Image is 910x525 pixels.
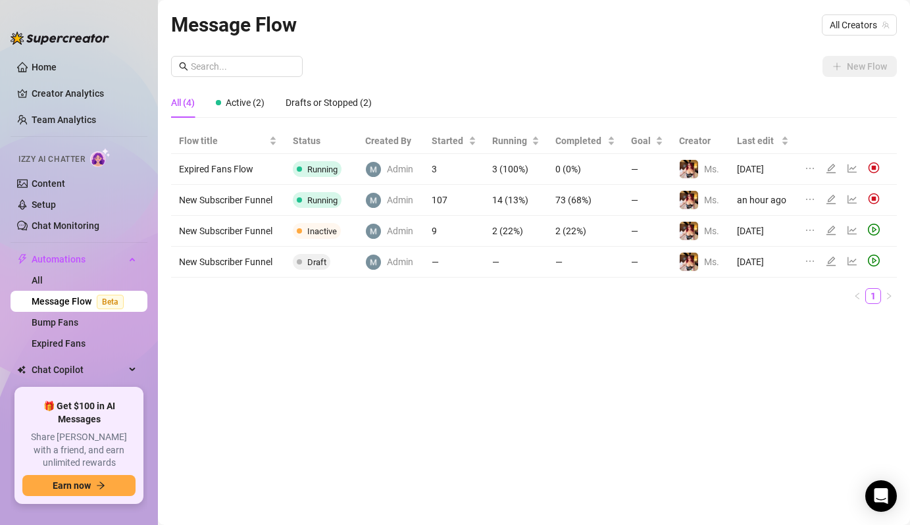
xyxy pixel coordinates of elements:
[97,295,124,309] span: Beta
[171,247,285,278] td: New Subscriber Funnel
[882,21,890,29] span: team
[704,226,719,236] span: Ms.
[729,128,797,154] th: Last edit
[307,195,338,205] span: Running
[90,148,111,167] img: AI Chatter
[484,154,548,185] td: 3 (100%)
[22,400,136,426] span: 🎁 Get $100 in AI Messages
[22,475,136,496] button: Earn nowarrow-right
[868,255,880,266] span: play-circle
[424,154,484,185] td: 3
[484,247,548,278] td: —
[366,162,381,177] img: Admin
[826,194,836,205] span: edit
[631,134,653,148] span: Goal
[424,216,484,247] td: 9
[357,128,424,154] th: Created By
[729,247,797,278] td: [DATE]
[171,95,195,110] div: All (4)
[32,62,57,72] a: Home
[826,256,836,266] span: edit
[853,292,861,300] span: left
[805,225,815,236] span: ellipsis
[366,255,381,270] img: Admin
[805,194,815,205] span: ellipsis
[424,128,484,154] th: Started
[17,254,28,264] span: thunderbolt
[484,216,548,247] td: 2 (22%)
[547,154,622,185] td: 0 (0%)
[32,114,96,125] a: Team Analytics
[53,480,91,491] span: Earn now
[680,191,698,209] img: Ms.
[704,195,719,205] span: Ms.
[847,225,857,236] span: line-chart
[868,224,880,236] span: play-circle
[32,275,43,286] a: All
[865,480,897,512] div: Open Intercom Messenger
[32,83,137,104] a: Creator Analytics
[484,185,548,216] td: 14 (13%)
[484,128,548,154] th: Running
[737,134,778,148] span: Last edit
[704,164,719,174] span: Ms.
[17,365,26,374] img: Chat Copilot
[307,226,337,236] span: Inactive
[307,164,338,174] span: Running
[849,288,865,304] button: left
[171,185,285,216] td: New Subscriber Funnel
[32,178,65,189] a: Content
[623,216,671,247] td: —
[424,185,484,216] td: 107
[826,163,836,174] span: edit
[623,247,671,278] td: —
[865,288,881,304] li: 1
[179,62,188,71] span: search
[868,193,880,205] img: svg%3e
[492,134,530,148] span: Running
[387,255,413,269] span: Admin
[881,288,897,304] li: Next Page
[680,160,698,178] img: Ms.
[32,338,86,349] a: Expired Fans
[847,163,857,174] span: line-chart
[32,317,78,328] a: Bump Fans
[32,249,125,270] span: Automations
[623,185,671,216] td: —
[680,253,698,271] img: Ms.
[22,431,136,470] span: Share [PERSON_NAME] with a friend, and earn unlimited rewards
[18,153,85,166] span: Izzy AI Chatter
[555,134,604,148] span: Completed
[805,256,815,266] span: ellipsis
[849,288,865,304] li: Previous Page
[366,224,381,239] img: Admin
[805,163,815,174] span: ellipsis
[432,134,466,148] span: Started
[847,194,857,205] span: line-chart
[729,154,797,185] td: [DATE]
[286,95,372,110] div: Drafts or Stopped (2)
[729,216,797,247] td: [DATE]
[547,128,622,154] th: Completed
[671,128,729,154] th: Creator
[847,256,857,266] span: line-chart
[885,292,893,300] span: right
[623,128,671,154] th: Goal
[285,128,357,154] th: Status
[822,56,897,77] button: New Flow
[171,9,297,40] article: Message Flow
[96,481,105,490] span: arrow-right
[547,216,622,247] td: 2 (22%)
[547,185,622,216] td: 73 (68%)
[704,257,719,267] span: Ms.
[179,134,266,148] span: Flow title
[424,247,484,278] td: —
[171,154,285,185] td: Expired Fans Flow
[866,289,880,303] a: 1
[387,224,413,238] span: Admin
[881,288,897,304] button: right
[171,128,285,154] th: Flow title
[387,162,413,176] span: Admin
[226,97,265,108] span: Active (2)
[623,154,671,185] td: —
